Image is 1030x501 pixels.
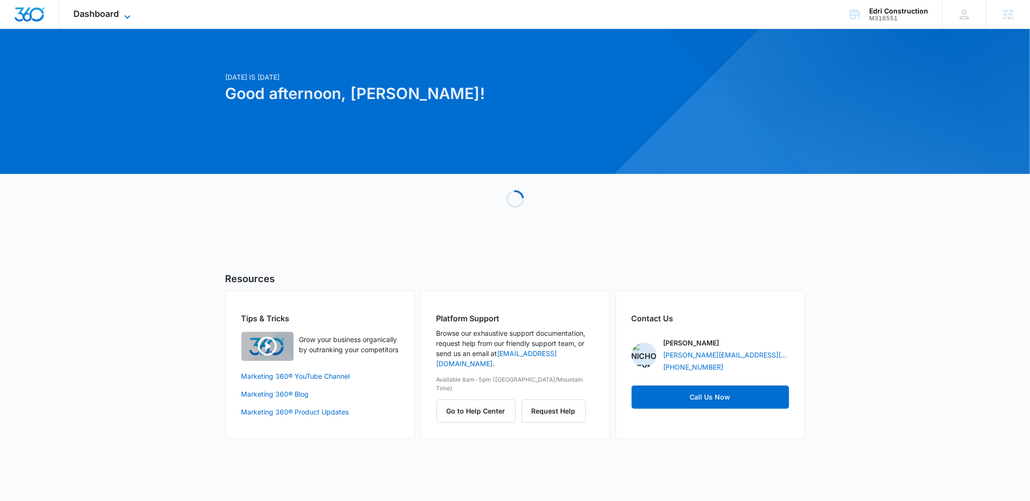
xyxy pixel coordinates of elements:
[241,332,294,361] img: Quick Overview Video
[663,362,724,372] a: [PHONE_NUMBER]
[437,375,594,393] p: Available 8am-5pm ([GEOGRAPHIC_DATA]/Mountain Time)
[226,82,608,105] h1: Good afternoon, [PERSON_NAME]!
[437,407,522,415] a: Go to Help Center
[241,313,399,324] h2: Tips & Tricks
[226,72,608,82] p: [DATE] is [DATE]
[241,371,399,381] a: Marketing 360® YouTube Channel
[869,7,928,15] div: account name
[74,9,119,19] span: Dashboard
[632,386,789,409] a: Call Us Now
[632,313,789,324] h2: Contact Us
[632,343,657,368] img: Nicholas Geymann
[437,328,594,369] p: Browse our exhaustive support documentation, request help from our friendly support team, or send...
[241,407,399,417] a: Marketing 360® Product Updates
[522,407,586,415] a: Request Help
[663,350,789,360] a: [PERSON_NAME][EMAIL_ADDRESS][PERSON_NAME][DOMAIN_NAME]
[869,15,928,22] div: account id
[437,313,594,324] h2: Platform Support
[226,272,805,286] h5: Resources
[241,389,399,399] a: Marketing 360® Blog
[437,400,516,423] button: Go to Help Center
[663,338,720,348] p: [PERSON_NAME]
[522,400,586,423] button: Request Help
[299,334,399,355] p: Grow your business organically by outranking your competitors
